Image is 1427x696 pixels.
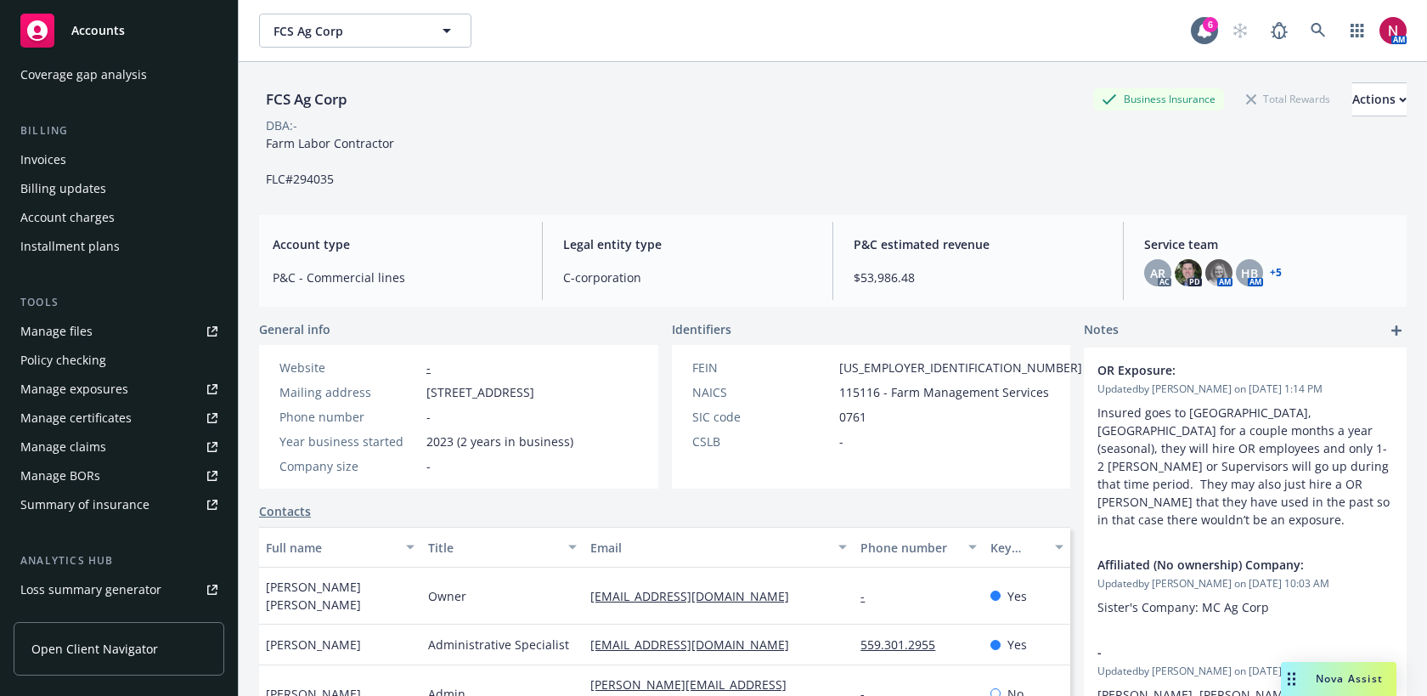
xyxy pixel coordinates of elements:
a: [EMAIL_ADDRESS][DOMAIN_NAME] [590,588,803,604]
div: Manage claims [20,433,106,461]
a: Manage BORs [14,462,224,489]
span: Accounts [71,24,125,37]
a: Contacts [259,502,311,520]
div: FEIN [692,359,832,376]
span: Updated by [PERSON_NAME] on [DATE] 10:03 AM [1097,576,1393,591]
div: Phone number [279,408,420,426]
button: Email [584,527,854,568]
a: add [1386,320,1407,341]
div: Summary of insurance [20,491,149,518]
img: photo [1379,17,1407,44]
div: Manage exposures [20,376,128,403]
div: Billing updates [20,175,106,202]
a: Report a Bug [1262,14,1296,48]
button: Phone number [854,527,984,568]
div: Drag to move [1281,662,1302,696]
span: 0761 [839,408,866,426]
button: Title [421,527,584,568]
a: Switch app [1340,14,1374,48]
a: - [426,359,431,376]
span: - [839,433,843,450]
div: Loss summary generator [20,576,161,603]
div: Analytics hub [14,552,224,569]
span: Sister's Company: MC Ag Corp [1097,599,1269,615]
div: SIC code [692,408,832,426]
span: Nova Assist [1316,671,1383,686]
button: Key contact [984,527,1070,568]
div: NAICS [692,383,832,401]
a: Policy checking [14,347,224,374]
span: Account type [273,235,522,253]
a: Manage exposures [14,376,224,403]
span: Service team [1144,235,1393,253]
a: - [860,588,878,604]
span: FCS Ag Corp [274,22,420,40]
span: Identifiers [672,320,731,338]
button: Nova Assist [1281,662,1396,696]
a: Manage files [14,318,224,345]
span: C-corporation [563,269,812,286]
button: Full name [259,527,421,568]
a: +5 [1270,268,1282,278]
button: Actions [1352,82,1407,116]
div: Manage BORs [20,462,100,489]
a: Manage claims [14,433,224,461]
span: Legal entity type [563,235,812,253]
div: Tools [14,294,224,311]
div: Title [428,539,558,557]
div: Website [279,359,420,376]
span: P&C - Commercial lines [273,269,522,286]
div: 6 [1203,17,1218,32]
div: Mailing address [279,383,420,401]
div: CSLB [692,433,832,450]
div: OR Exposure:Updatedby [PERSON_NAME] on [DATE] 1:14 PMInsured goes to [GEOGRAPHIC_DATA], [GEOGRAPH... [1084,348,1407,542]
div: Total Rewards [1238,88,1339,110]
a: 559.301.2955 [860,637,949,653]
div: DBA: - [266,116,297,134]
span: AR [1150,264,1165,282]
a: Billing updates [14,175,224,202]
div: Email [590,539,828,557]
a: Loss summary generator [14,576,224,603]
a: Summary of insurance [14,491,224,518]
span: $53,986.48 [854,269,1103,286]
a: [EMAIL_ADDRESS][DOMAIN_NAME] [590,637,803,653]
span: - [1097,643,1349,661]
a: Account charges [14,204,224,231]
span: 2023 (2 years in business) [426,433,573,450]
div: Manage files [20,318,93,345]
span: [US_EMPLOYER_IDENTIFICATION_NUMBER] [839,359,1082,376]
div: FCS Ag Corp [259,88,354,110]
div: Invoices [20,146,66,173]
a: Search [1301,14,1335,48]
span: Administrative Specialist [428,636,569,654]
span: HB [1241,264,1258,282]
button: FCS Ag Corp [259,14,471,48]
div: Company size [279,457,420,475]
div: Full name [266,539,396,557]
span: Updated by [PERSON_NAME] on [DATE] 12:10 PM [1097,664,1393,679]
div: Policy checking [20,347,106,374]
span: OR Exposure: [1097,361,1349,379]
span: Yes [1007,636,1027,654]
div: Coverage gap analysis [20,61,147,88]
span: [PERSON_NAME] [PERSON_NAME] [266,578,415,614]
span: 115116 - Farm Management Services [839,383,1049,401]
div: Account charges [20,204,115,231]
div: Phone number [860,539,958,557]
a: Start snowing [1223,14,1257,48]
span: General info [259,320,330,338]
a: Accounts [14,7,224,54]
span: Insured goes to [GEOGRAPHIC_DATA], [GEOGRAPHIC_DATA] for a couple months a year (seasonal), they ... [1097,405,1393,528]
div: Key contact [990,539,1045,557]
img: photo [1205,259,1232,286]
div: Affiliated (No ownership) Company:Updatedby [PERSON_NAME] on [DATE] 10:03 AMSister's Company: MC ... [1084,542,1407,630]
span: Notes [1084,320,1119,341]
div: Installment plans [20,233,120,260]
span: Yes [1007,587,1027,605]
span: - [426,457,431,475]
div: Business Insurance [1093,88,1224,110]
span: [PERSON_NAME] [266,636,361,654]
span: Farm Labor Contractor FLC#294035 [266,135,394,187]
div: Actions [1352,83,1407,116]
